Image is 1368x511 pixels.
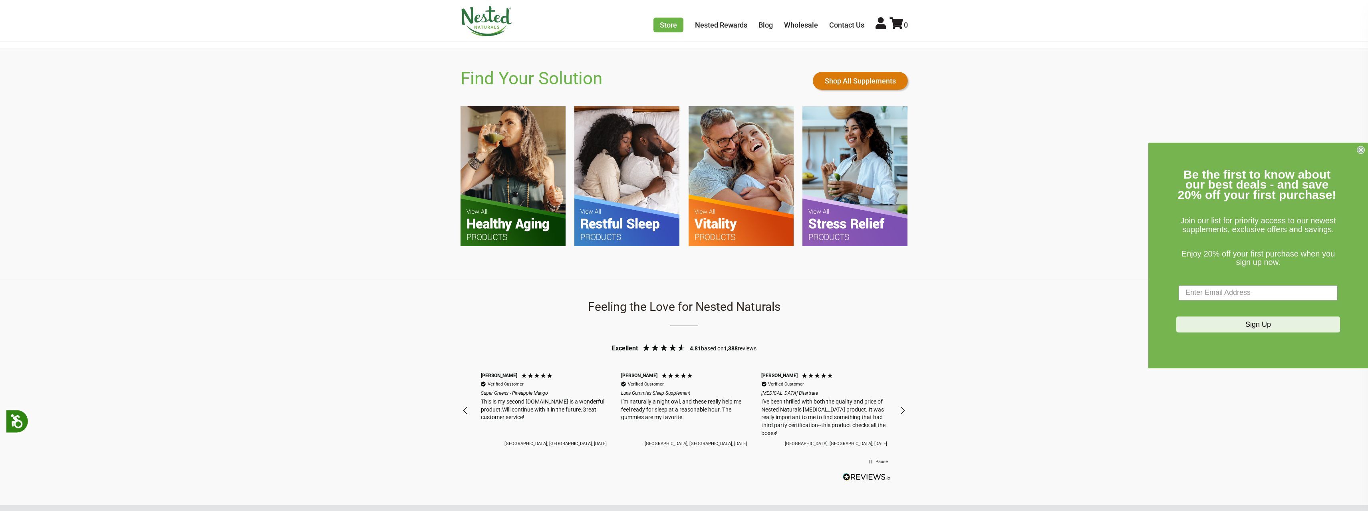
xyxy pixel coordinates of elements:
[461,6,512,36] img: Nested Naturals
[1181,249,1335,267] span: Enjoy 20% off your first purchase when you sign up now.
[488,381,524,387] div: Verified Customer
[724,345,756,353] div: reviews
[889,21,908,29] a: 0
[628,381,664,387] div: Verified Customer
[802,106,907,246] img: FYS-Stess-Relief.jpg
[614,369,754,452] div: Review by Sarah, 5 out of 5 stars
[695,21,747,29] a: Nested Rewards
[689,106,794,246] img: FYS-Vitality.jpg
[645,441,747,447] div: [GEOGRAPHIC_DATA], [GEOGRAPHIC_DATA], [DATE]
[621,398,747,422] div: I'm naturally a night owl, and these really help me feel ready for sleep at a reasonable hour. Th...
[904,21,908,29] span: 0
[690,345,701,352] span: 4.81
[474,369,614,452] div: Review by Brooke, 5 out of 5 stars
[876,459,888,465] div: Pause
[461,106,566,246] img: FYS-Healthy-Aging.jpg
[1178,168,1336,201] span: Be the first to know about our best deals - and save 20% off your first purchase!
[893,401,912,420] div: REVIEWS.io Carousel Scroll Right
[843,473,891,481] a: Read more reviews on REVIEWS.io
[504,441,607,447] div: [GEOGRAPHIC_DATA], [GEOGRAPHIC_DATA], [DATE]
[894,369,1034,452] div: Review by David, 5 out of 5 stars
[813,72,908,90] a: Shop All Supplements
[1148,143,1368,368] div: FLYOUT Form
[784,21,818,29] a: Wholesale
[829,21,864,29] a: Contact Us
[761,372,798,379] div: [PERSON_NAME]
[612,344,638,353] div: Excellent
[481,372,517,379] div: [PERSON_NAME]
[785,441,887,447] div: [GEOGRAPHIC_DATA], [GEOGRAPHIC_DATA], [DATE]
[457,361,912,460] div: Customer reviews carousel
[869,458,888,465] div: Pause carousel
[461,68,602,89] h2: Find Your Solution
[481,390,607,397] em: Super Greens - Pineapple Mango
[574,106,679,246] img: FYS-Restful-Sleep.jpg
[768,381,804,387] div: Verified Customer
[1179,285,1338,300] input: Enter Email Address
[724,345,738,352] span: 1,388
[640,343,688,354] div: 4.81 Stars
[481,398,607,422] div: This is my second [DOMAIN_NAME] is a wonderful product.Will continue with it in the future.Great ...
[474,361,895,460] div: Customer reviews
[621,372,657,379] div: [PERSON_NAME]
[661,372,695,381] div: 5 Stars
[761,398,887,437] div: I've been thrilled with both the quality and price of Nested Naturals [MEDICAL_DATA] product. It ...
[457,401,476,420] div: REVIEWS.io Carousel Scroll Left
[754,369,894,452] div: Review by Olivia, 5 out of 5 stars
[621,390,747,397] em: Luna Gummies Sleep Supplement
[1176,316,1340,332] button: Sign Up
[761,390,887,397] em: [MEDICAL_DATA] Bitartrate
[1180,217,1336,234] span: Join our list for priority access to our newest supplements, exclusive offers and savings.
[521,372,555,381] div: 5 Stars
[653,18,683,32] a: Store
[1357,146,1365,154] button: Close dialog
[801,372,835,381] div: 5 Stars
[690,345,724,353] div: based on
[758,21,773,29] a: Blog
